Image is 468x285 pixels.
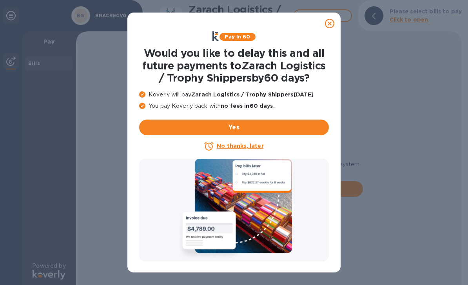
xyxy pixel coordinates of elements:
[139,91,329,99] p: Koverly will pay
[139,120,329,135] button: Yes
[139,102,329,110] p: You pay Koverly back with
[225,34,250,40] b: Pay in 60
[191,91,314,98] b: Zarach Logistics / Trophy Shippers [DATE]
[217,143,263,149] u: No thanks, later
[221,103,274,109] b: no fees in 60 days .
[145,123,323,132] span: Yes
[139,47,329,84] h1: Would you like to delay this and all future payments to Zarach Logistics / Trophy Shippers by 60 ...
